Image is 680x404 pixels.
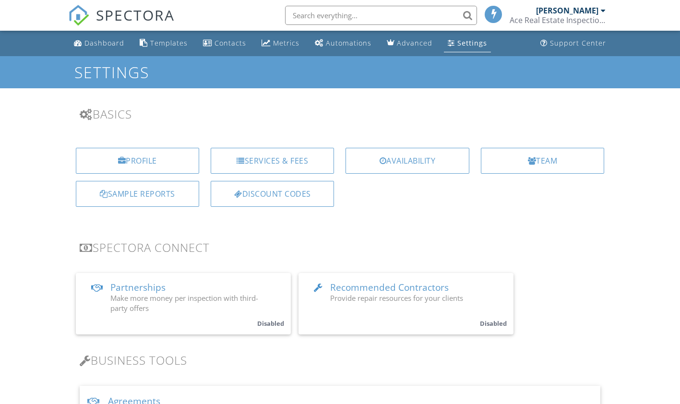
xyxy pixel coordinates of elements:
a: Sample Reports [76,181,199,207]
span: SPECTORA [96,5,175,25]
div: Templates [150,38,188,48]
small: Disabled [480,319,507,328]
a: SPECTORA [68,13,175,33]
a: Advanced [383,35,436,52]
a: Templates [136,35,191,52]
a: Contacts [199,35,250,52]
h3: Spectora Connect [80,241,601,254]
a: Team [481,148,604,174]
div: Advanced [397,38,432,48]
div: Dashboard [84,38,124,48]
a: Partnerships Make more money per inspection with third-party offers Disabled [76,273,291,334]
a: Profile [76,148,199,174]
div: Automations [326,38,371,48]
div: Metrics [273,38,299,48]
span: Provide repair resources for your clients [330,293,463,303]
a: Availability [346,148,469,174]
a: Recommended Contractors Provide repair resources for your clients Disabled [298,273,513,334]
a: Metrics [258,35,303,52]
a: Settings [444,35,491,52]
div: [PERSON_NAME] [536,6,598,15]
span: Partnerships [110,281,166,294]
div: Ace Real Estate Inspections LLC. [510,15,606,25]
a: Services & Fees [211,148,334,174]
input: Search everything... [285,6,477,25]
h1: Settings [74,64,606,81]
a: Automations (Basic) [311,35,375,52]
span: Make more money per inspection with third-party offers [110,293,258,313]
div: Support Center [550,38,606,48]
a: Dashboard [70,35,128,52]
img: The Best Home Inspection Software - Spectora [68,5,89,26]
a: Discount Codes [211,181,334,207]
div: Contacts [215,38,246,48]
span: Recommended Contractors [330,281,449,294]
h3: Basics [80,107,601,120]
h3: Business Tools [80,354,601,367]
div: Settings [457,38,487,48]
small: Disabled [257,319,284,328]
a: Support Center [537,35,610,52]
